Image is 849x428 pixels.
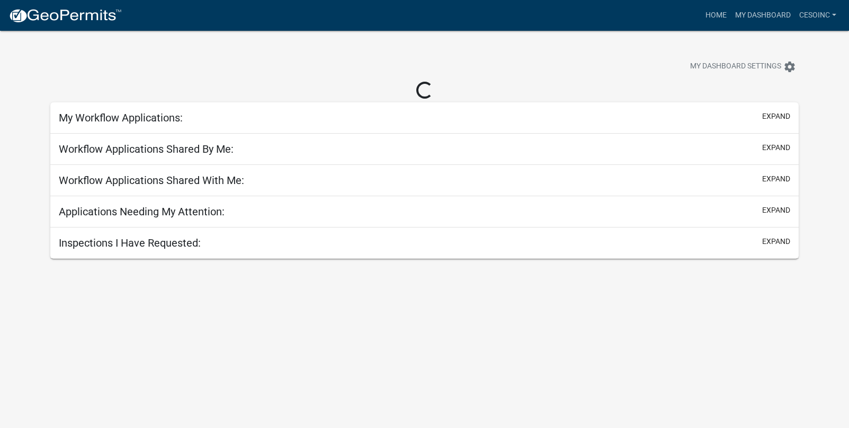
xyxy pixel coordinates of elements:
h5: Workflow Applications Shared With Me: [59,174,244,187]
a: My Dashboard [731,5,795,25]
button: expand [762,236,790,247]
button: expand [762,142,790,153]
h5: Workflow Applications Shared By Me: [59,143,234,155]
a: CESOINC [795,5,841,25]
span: My Dashboard Settings [690,60,781,73]
i: settings [783,60,796,73]
h5: Applications Needing My Attention: [59,205,225,218]
button: expand [762,205,790,216]
h5: Inspections I Have Requested: [59,237,201,249]
button: expand [762,111,790,122]
button: expand [762,173,790,185]
a: Home [701,5,731,25]
button: My Dashboard Settingssettings [682,56,805,77]
h5: My Workflow Applications: [59,111,183,124]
